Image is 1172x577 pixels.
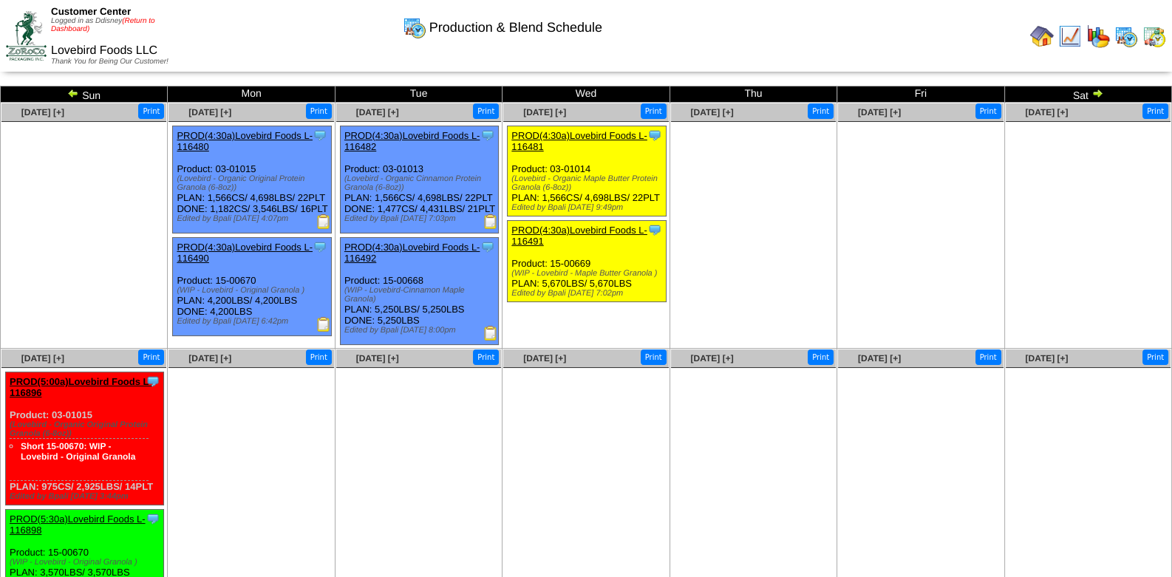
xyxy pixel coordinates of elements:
[502,86,670,103] td: Wed
[1086,24,1110,48] img: graph.gif
[6,11,47,61] img: ZoRoCo_Logo(Green%26Foil)%20jpg.webp
[173,126,331,233] div: Product: 03-01015 PLAN: 1,566CS / 4,698LBS / 22PLT DONE: 1,182CS / 3,546LBS / 16PLT
[1091,87,1103,99] img: arrowright.gif
[10,558,163,567] div: (WIP - Lovebird - Original Granola )
[177,286,330,295] div: (WIP - Lovebird - Original Granola )
[344,214,498,223] div: Edited by Bpali [DATE] 7:03pm
[177,214,330,223] div: Edited by Bpali [DATE] 4:07pm
[690,353,733,363] a: [DATE] [+]
[344,242,480,264] a: PROD(4:30a)Lovebird Foods L-116492
[168,86,335,103] td: Mon
[344,286,498,304] div: (WIP - Lovebird-Cinnamon Maple Granola)
[508,221,666,302] div: Product: 15-00669 PLAN: 5,670LBS / 5,670LBS
[356,353,399,363] a: [DATE] [+]
[1114,24,1138,48] img: calendarprod.gif
[344,130,480,152] a: PROD(4:30a)Lovebird Foods L-116482
[480,128,495,143] img: Tooltip
[316,214,331,229] img: Production Report
[177,317,330,326] div: Edited by Bpali [DATE] 6:42pm
[641,349,667,365] button: Print
[313,128,327,143] img: Tooltip
[1025,107,1068,117] span: [DATE] [+]
[356,107,399,117] a: [DATE] [+]
[508,126,666,216] div: Product: 03-01014 PLAN: 1,566CS / 4,698LBS / 22PLT
[480,239,495,254] img: Tooltip
[188,353,231,363] a: [DATE] [+]
[340,238,498,345] div: Product: 15-00668 PLAN: 5,250LBS / 5,250LBS DONE: 5,250LBS
[511,203,665,212] div: Edited by Bpali [DATE] 9:49pm
[51,44,157,57] span: Lovebird Foods LLC
[10,492,163,501] div: Edited by Bpali [DATE] 3:44pm
[1004,86,1171,103] td: Sat
[483,214,498,229] img: Production Report
[975,349,1001,365] button: Print
[1025,353,1068,363] a: [DATE] [+]
[473,349,499,365] button: Print
[306,103,332,119] button: Print
[1142,103,1168,119] button: Print
[177,174,330,192] div: (Lovebird - Organic Original Protein Granola (6-8oz))
[808,103,834,119] button: Print
[511,130,647,152] a: PROD(4:30a)Lovebird Foods L-116481
[647,128,662,143] img: Tooltip
[1,86,168,103] td: Sun
[641,103,667,119] button: Print
[138,103,164,119] button: Print
[146,511,160,526] img: Tooltip
[138,349,164,365] button: Print
[335,86,502,103] td: Tue
[511,289,665,298] div: Edited by Bpali [DATE] 7:02pm
[21,353,64,363] a: [DATE] [+]
[51,58,168,66] span: Thank You for Being Our Customer!
[177,130,313,152] a: PROD(4:30a)Lovebird Foods L-116480
[473,103,499,119] button: Print
[511,225,647,247] a: PROD(4:30a)Lovebird Foods L-116491
[67,87,79,99] img: arrowleft.gif
[858,353,901,363] a: [DATE] [+]
[21,107,64,117] a: [DATE] [+]
[21,441,135,462] a: Short 15-00670: WIP - Lovebird - Original Granola
[173,238,331,336] div: Product: 15-00670 PLAN: 4,200LBS / 4,200LBS DONE: 4,200LBS
[344,174,498,192] div: (Lovebird - Organic Cinnamon Protein Granola (6-8oz))
[1058,24,1082,48] img: line_graph.gif
[523,353,566,363] a: [DATE] [+]
[306,349,332,365] button: Print
[647,222,662,237] img: Tooltip
[340,126,498,233] div: Product: 03-01013 PLAN: 1,566CS / 4,698LBS / 22PLT DONE: 1,477CS / 4,431LBS / 21PLT
[188,107,231,117] a: [DATE] [+]
[313,239,327,254] img: Tooltip
[511,174,665,192] div: (Lovebird - Organic Maple Butter Protein Granola (6-8oz))
[670,86,837,103] td: Thu
[483,326,498,341] img: Production Report
[837,86,1004,103] td: Fri
[344,326,498,335] div: Edited by Bpali [DATE] 8:00pm
[1142,24,1166,48] img: calendarinout.gif
[1142,349,1168,365] button: Print
[808,349,834,365] button: Print
[51,17,155,33] span: Logged in as Ddisney
[1030,24,1054,48] img: home.gif
[10,513,146,536] a: PROD(5:30a)Lovebird Foods L-116898
[51,17,155,33] a: (Return to Dashboard)
[6,372,164,505] div: Product: 03-01015 PLAN: 975CS / 2,925LBS / 14PLT
[858,107,901,117] a: [DATE] [+]
[523,107,566,117] a: [DATE] [+]
[316,317,331,332] img: Production Report
[177,242,313,264] a: PROD(4:30a)Lovebird Foods L-116490
[429,20,602,35] span: Production & Blend Schedule
[10,376,152,398] a: PROD(5:00a)Lovebird Foods L-116896
[146,374,160,389] img: Tooltip
[690,107,733,117] a: [DATE] [+]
